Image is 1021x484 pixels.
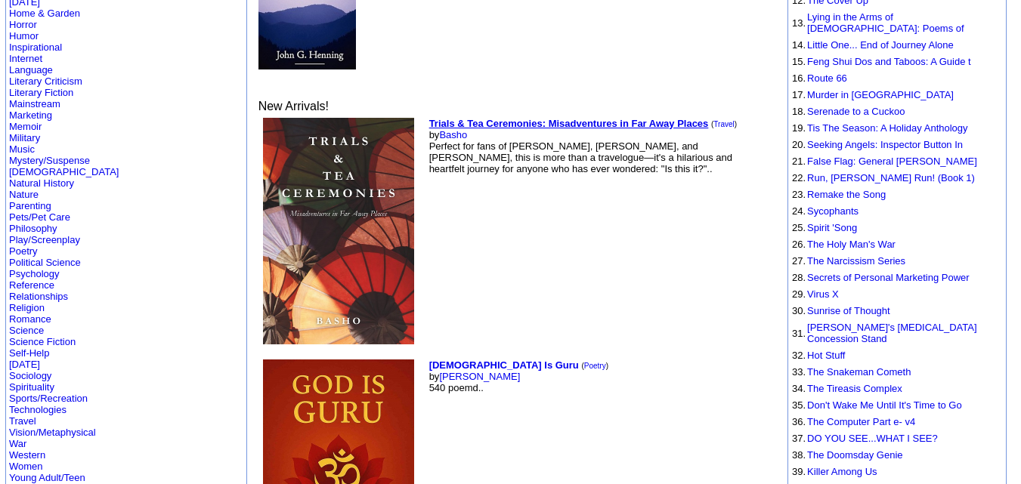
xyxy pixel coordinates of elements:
[792,120,793,121] img: shim.gif
[9,438,26,449] a: War
[263,118,414,344] img: 80712.jpg
[807,350,845,361] a: Hot Stuff
[807,399,962,411] a: Don't Wake Me Until It's Time to Go
[9,42,62,53] a: Inspirational
[429,359,579,371] a: [DEMOGRAPHIC_DATA] Is Guru
[792,272,806,283] font: 28.
[584,362,606,370] a: Poetry
[9,155,90,166] a: Mystery/Suspense
[792,414,793,415] img: shim.gif
[9,359,40,370] a: [DATE]
[792,397,793,398] img: shim.gif
[792,122,806,134] font: 19.
[792,9,793,10] img: shim.gif
[792,205,806,217] font: 24.
[807,205,859,217] a: Sycophants
[792,156,806,167] font: 21.
[9,279,54,291] a: Reference
[792,17,806,29] font: 13.
[9,268,59,279] a: Psychology
[9,393,88,404] a: Sports/Recreation
[792,286,793,287] img: shim.gif
[807,172,975,183] a: Run, [PERSON_NAME] Run! (Book 1)
[807,305,890,316] a: Sunrise of Thought
[439,371,520,382] a: [PERSON_NAME]
[807,139,963,150] a: Seeking Angels: Inspector Button In
[9,166,119,177] a: [DEMOGRAPHIC_DATA]
[9,313,51,325] a: Romance
[792,288,806,300] font: 29.
[792,139,806,150] font: 20.
[807,272,970,283] a: Secrets of Personal Marketing Power
[807,366,911,378] a: The Snakeman Cometh
[807,433,938,444] a: DO YOU SEE...WHAT I SEE?
[792,137,793,137] img: shim.gif
[792,89,806,100] font: 17.
[807,89,954,100] a: Murder in [GEOGRAPHIC_DATA]
[9,325,44,336] a: Science
[9,461,43,472] a: Women
[429,118,709,129] a: Trials & Tea Ceremonies: Misadventures in Far Away Places
[9,189,39,200] a: Nature
[792,416,806,427] font: 36.
[792,222,806,233] font: 25.
[807,122,967,134] a: Tis The Season: A Holiday Anthology
[9,30,39,42] a: Humor
[807,255,905,267] a: The Narcissism Series
[807,466,877,477] a: Killer Among Us
[9,121,42,132] a: Memoir
[711,120,737,128] font: ( )
[807,11,964,34] a: Lying in the Arms of [DEMOGRAPHIC_DATA]: Poems of
[9,472,85,483] a: Young Adult/Teen
[792,70,793,71] img: shim.gif
[792,447,793,448] img: shim.gif
[9,381,54,393] a: Spirituality
[9,87,73,98] a: Literary Fiction
[439,129,467,140] a: Basho
[9,427,96,438] a: Vision/Metaphysical
[9,257,81,268] a: Political Science
[807,288,839,300] a: Virus X
[9,132,40,143] a: Military
[807,449,902,461] a: The Doomsday Genie
[9,200,51,211] a: Parenting
[9,234,80,245] a: Play/Screenplay
[792,253,793,254] img: shim.gif
[9,76,82,87] a: Literary Criticism
[792,87,793,88] img: shim.gif
[792,236,793,237] img: shim.gif
[9,404,67,415] a: Technologies
[9,211,70,223] a: Pets/Pet Care
[258,59,356,72] a: Omega Factor
[792,399,806,411] font: 35.
[807,322,977,344] a: [PERSON_NAME]'s [MEDICAL_DATA] Concession Stand
[581,362,608,370] font: ( )
[792,381,793,381] img: shim.gif
[792,239,806,250] font: 26.
[807,222,857,233] a: Spirit 'Song
[9,143,35,155] a: Music
[9,8,80,19] a: Home & Garden
[792,189,806,200] font: 23.
[9,109,52,121] a: Marketing
[9,291,68,302] a: Relationships
[792,350,806,361] font: 32.
[792,37,793,38] img: shim.gif
[792,364,793,365] img: shim.gif
[9,223,57,234] a: Philosophy
[807,156,977,167] a: False Flag: General [PERSON_NAME]
[792,305,806,316] font: 30.
[807,383,902,394] a: The Tireasis Complex
[9,19,37,30] a: Horror
[807,39,954,51] a: Little One... End of Journey Alone
[792,255,806,267] font: 27.
[9,370,51,381] a: Sociology
[9,347,49,359] a: Self-Help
